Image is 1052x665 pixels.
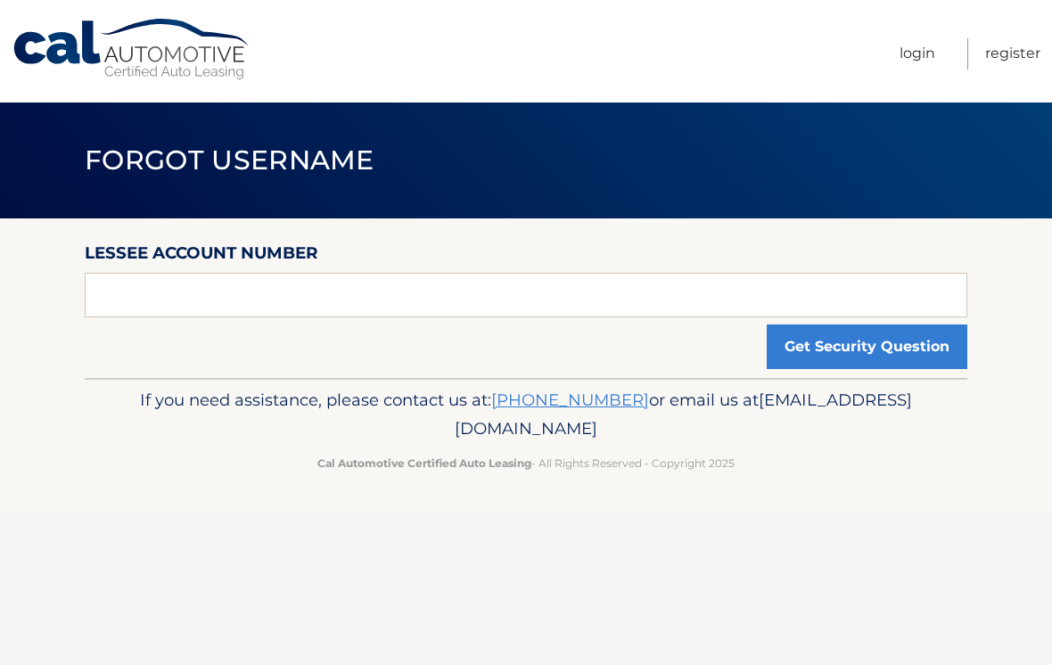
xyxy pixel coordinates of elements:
label: Lessee Account Number [85,240,318,273]
p: - All Rights Reserved - Copyright 2025 [96,454,956,472]
strong: Cal Automotive Certified Auto Leasing [317,456,531,470]
a: Register [985,38,1040,70]
span: Forgot Username [85,144,374,177]
p: If you need assistance, please contact us at: or email us at [96,386,956,443]
a: Login [900,38,935,70]
button: Get Security Question [767,324,967,369]
a: Cal Automotive [12,18,252,81]
a: [PHONE_NUMBER] [491,390,649,410]
span: [EMAIL_ADDRESS][DOMAIN_NAME] [455,390,912,439]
